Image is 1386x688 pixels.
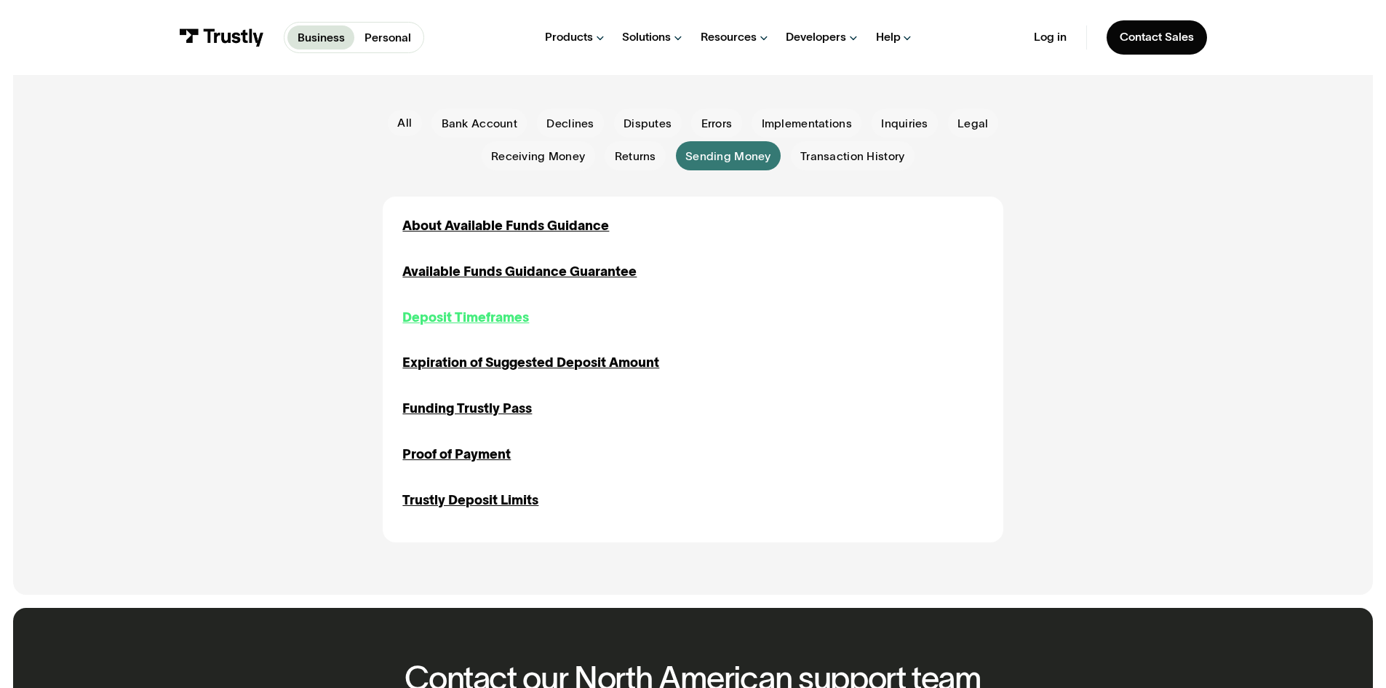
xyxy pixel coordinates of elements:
[624,116,672,132] span: Disputes
[1107,20,1207,55] a: Contact Sales
[388,110,422,136] a: All
[298,29,345,47] p: Business
[442,116,517,132] span: Bank Account
[1120,30,1194,44] div: Contact Sales
[179,28,264,47] img: Trustly Logo
[402,445,511,464] a: Proof of Payment
[365,29,411,47] p: Personal
[1034,30,1067,44] a: Log in
[881,116,928,132] span: Inquiries
[701,30,757,44] div: Resources
[957,116,988,132] span: Legal
[545,30,593,44] div: Products
[685,149,771,165] span: Sending Money
[876,30,901,44] div: Help
[615,149,656,165] span: Returns
[287,25,354,50] a: Business
[402,399,532,419] a: Funding Trustly Pass
[402,353,659,373] a: Expiration of Suggested Deposit Amount
[786,30,846,44] div: Developers
[402,308,529,328] a: Deposit Timeframes
[354,25,421,50] a: Personal
[402,216,609,236] a: About Available Funds Guidance
[800,149,904,165] span: Transaction History
[402,491,538,510] a: Trustly Deposit Limits
[762,116,852,132] span: Implementations
[546,116,594,132] span: Declines
[701,116,733,132] span: Errors
[397,115,412,131] div: All
[402,262,637,282] a: Available Funds Guidance Guarantee
[383,108,1003,170] form: Email Form
[622,30,671,44] div: Solutions
[491,149,585,165] span: Receiving Money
